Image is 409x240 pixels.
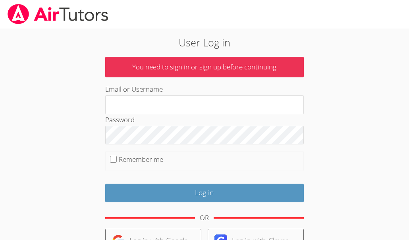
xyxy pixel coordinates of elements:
[105,184,304,202] input: Log in
[57,35,352,50] h2: User Log in
[119,155,163,164] label: Remember me
[7,4,109,24] img: airtutors_banner-c4298cdbf04f3fff15de1276eac7730deb9818008684d7c2e4769d2f7ddbe033.png
[105,84,163,94] label: Email or Username
[105,57,304,78] p: You need to sign in or sign up before continuing
[105,115,135,124] label: Password
[200,212,209,224] div: OR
